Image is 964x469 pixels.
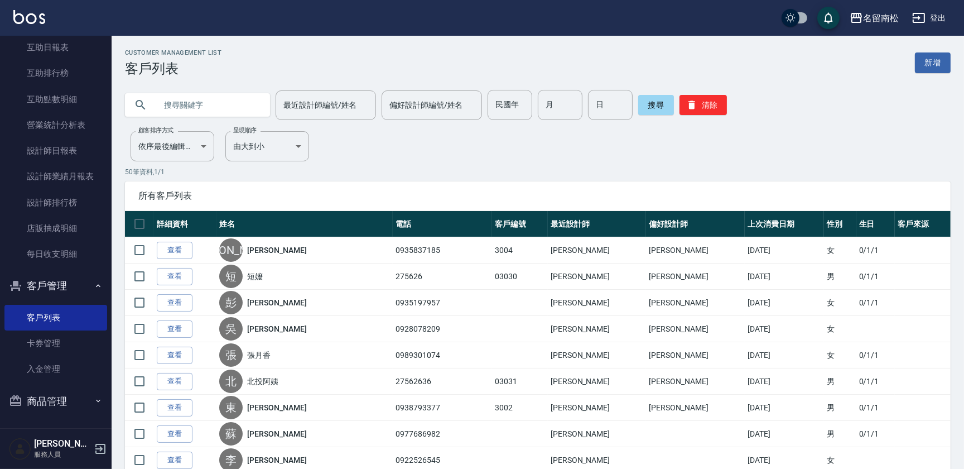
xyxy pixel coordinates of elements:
[646,368,745,395] td: [PERSON_NAME]
[34,438,91,449] h5: [PERSON_NAME]
[157,294,192,312] a: 查看
[856,368,895,395] td: 0/1/1
[219,422,243,446] div: 蘇
[817,7,840,29] button: save
[4,356,107,382] a: 入金管理
[492,395,548,421] td: 3002
[4,190,107,216] a: 設計師排行榜
[138,190,937,202] span: 所有客戶列表
[125,61,221,76] h3: 客戶列表
[219,317,243,341] div: 吳
[4,305,107,331] a: 客戶列表
[156,90,261,120] input: 搜尋關鍵字
[225,131,309,161] div: 由大到小
[745,237,824,264] td: [DATE]
[393,211,492,237] th: 電話
[247,454,306,466] a: [PERSON_NAME]
[4,387,107,416] button: 商品管理
[856,237,895,264] td: 0/1/1
[9,438,31,460] img: Person
[679,95,727,115] button: 清除
[138,126,173,135] label: 顧客排序方式
[548,290,647,316] td: [PERSON_NAME]
[4,112,107,138] a: 營業統計分析表
[247,350,271,361] a: 張月香
[131,131,214,161] div: 依序最後編輯時間
[646,316,745,342] td: [PERSON_NAME]
[13,10,45,24] img: Logo
[247,271,263,282] a: 短嬤
[157,268,192,285] a: 查看
[646,211,745,237] th: 偏好設計師
[247,297,306,308] a: [PERSON_NAME]
[824,264,856,290] td: 男
[824,421,856,447] td: 男
[548,421,647,447] td: [PERSON_NAME]
[646,395,745,421] td: [PERSON_NAME]
[548,237,647,264] td: [PERSON_NAME]
[492,368,548,395] td: 03031
[4,164,107,189] a: 設計師業績月報表
[216,211,393,237] th: 姓名
[824,368,856,395] td: 男
[34,449,91,460] p: 服務人員
[745,368,824,395] td: [DATE]
[745,211,824,237] th: 上次消費日期
[548,316,647,342] td: [PERSON_NAME]
[157,242,192,259] a: 查看
[247,402,306,413] a: [PERSON_NAME]
[219,343,243,367] div: 張
[824,395,856,421] td: 男
[824,342,856,368] td: 女
[4,60,107,86] a: 互助排行榜
[856,290,895,316] td: 0/1/1
[247,245,306,256] a: [PERSON_NAME]
[824,211,856,237] th: 性別
[219,370,243,393] div: 北
[393,368,492,395] td: 27562636
[4,271,107,300] button: 客戶管理
[4,241,107,267] a: 每日收支明細
[233,126,257,135] label: 呈現順序
[157,452,192,469] a: 查看
[125,49,221,56] h2: Customer Management List
[824,290,856,316] td: 女
[845,7,903,30] button: 名留南松
[908,8,951,28] button: 登出
[745,342,824,368] td: [DATE]
[157,399,192,417] a: 查看
[856,421,895,447] td: 0/1/1
[157,320,192,338] a: 查看
[219,265,243,288] div: 短
[4,216,107,241] a: 店販抽成明細
[646,290,745,316] td: [PERSON_NAME]
[393,290,492,316] td: 0935197957
[895,211,951,237] th: 客戶來源
[745,421,824,447] td: [DATE]
[157,425,192,443] a: 查看
[157,373,192,390] a: 查看
[646,237,745,264] td: [PERSON_NAME]
[4,331,107,356] a: 卡券管理
[548,395,647,421] td: [PERSON_NAME]
[125,167,951,177] p: 50 筆資料, 1 / 1
[492,211,548,237] th: 客戶編號
[745,395,824,421] td: [DATE]
[393,395,492,421] td: 0938793377
[548,264,647,290] td: [PERSON_NAME]
[915,52,951,73] a: 新增
[492,264,548,290] td: 03030
[393,316,492,342] td: 0928078209
[646,342,745,368] td: [PERSON_NAME]
[745,290,824,316] td: [DATE]
[247,428,306,439] a: [PERSON_NAME]
[548,342,647,368] td: [PERSON_NAME]
[393,264,492,290] td: 275626
[247,376,278,387] a: 北投阿姨
[856,395,895,421] td: 0/1/1
[219,291,243,314] div: 彭
[393,342,492,368] td: 0989301074
[646,264,745,290] td: [PERSON_NAME]
[219,238,243,262] div: [PERSON_NAME]
[393,421,492,447] td: 0977686982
